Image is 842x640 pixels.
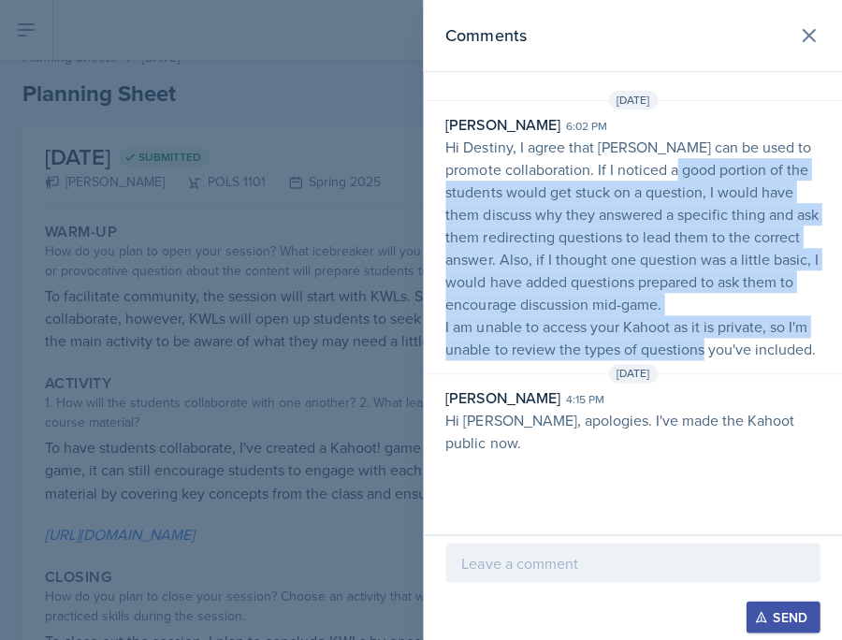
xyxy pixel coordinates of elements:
[445,409,820,454] p: Hi [PERSON_NAME], apologies. I've made the Kahoot public now.
[445,386,559,409] div: [PERSON_NAME]
[445,136,820,315] p: Hi Destiny, I agree that [PERSON_NAME] can be used to promote collaboration. If I noticed a good ...
[608,364,658,383] span: [DATE]
[565,118,606,135] div: 6:02 pm
[565,391,603,408] div: 4:15 pm
[445,315,820,360] p: I am unable to access your Kahoot as it is private, so I'm unable to review the types of question...
[746,601,820,633] button: Send
[608,91,658,109] span: [DATE]
[445,22,526,49] h2: Comments
[758,609,807,624] div: Send
[445,113,559,136] div: [PERSON_NAME]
